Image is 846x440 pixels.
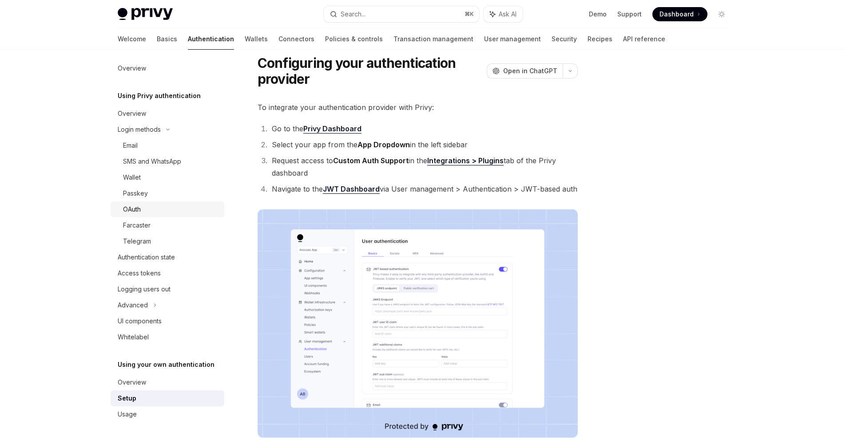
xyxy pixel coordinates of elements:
div: Search... [341,9,365,20]
div: Whitelabel [118,332,149,342]
div: Overview [118,108,146,119]
a: Overview [111,106,224,122]
a: Setup [111,390,224,406]
a: Recipes [588,28,612,50]
a: Welcome [118,28,146,50]
li: Select your app from the in the left sidebar [269,138,578,151]
button: Toggle dark mode [715,7,729,21]
a: Overview [111,60,224,76]
a: User management [484,28,541,50]
li: Navigate to the via User management > Authentication > JWT-based auth [269,183,578,195]
div: OAuth [123,204,141,215]
h5: Using your own authentication [118,359,214,370]
a: Demo [589,10,607,19]
div: Logging users out [118,284,171,295]
a: Security [552,28,577,50]
a: Privy Dashboard [303,124,361,134]
a: JWT Dashboard [323,185,380,194]
div: Email [123,140,138,151]
a: Authentication [188,28,234,50]
div: Login methods [118,124,161,135]
div: UI components [118,316,162,326]
strong: Custom Auth Support [333,156,409,165]
a: Basics [157,28,177,50]
a: Integrations > Plugins [427,156,504,165]
img: JWT-based auth [258,209,578,438]
a: SMS and WhatsApp [111,153,224,169]
h5: Using Privy authentication [118,90,201,101]
a: Passkey [111,185,224,201]
a: Authentication state [111,249,224,265]
div: Wallet [123,172,141,183]
a: OAuth [111,201,224,217]
a: Access tokens [111,265,224,281]
button: Ask AI [484,6,523,22]
a: Dashboard [652,7,707,21]
li: Go to the [269,122,578,135]
div: Telegram [123,236,151,247]
div: Passkey [123,188,148,199]
span: Dashboard [659,10,694,19]
a: Policies & controls [325,28,383,50]
span: Open in ChatGPT [503,67,557,75]
a: Farcaster [111,217,224,233]
strong: Privy Dashboard [303,124,361,133]
a: Wallet [111,169,224,185]
a: Overview [111,374,224,390]
div: Advanced [118,300,148,310]
div: Usage [118,409,137,420]
a: Email [111,137,224,153]
a: Transaction management [393,28,473,50]
a: API reference [623,28,665,50]
a: Wallets [245,28,268,50]
a: Telegram [111,233,224,249]
a: Connectors [278,28,314,50]
a: Logging users out [111,281,224,297]
strong: App Dropdown [357,140,410,149]
div: SMS and WhatsApp [123,156,181,167]
a: UI components [111,313,224,329]
div: Overview [118,377,146,388]
h1: Configuring your authentication provider [258,55,483,87]
div: Access tokens [118,268,161,279]
a: Usage [111,406,224,422]
div: Setup [118,393,136,404]
li: Request access to in the tab of the Privy dashboard [269,154,578,179]
span: ⌘ K [465,11,474,18]
button: Open in ChatGPT [487,63,563,79]
div: Farcaster [123,220,151,231]
a: Whitelabel [111,329,224,345]
span: To integrate your authentication provider with Privy: [258,101,578,114]
img: light logo [118,8,173,20]
a: Support [617,10,642,19]
button: Search...⌘K [324,6,479,22]
span: Ask AI [499,10,516,19]
div: Authentication state [118,252,175,263]
div: Overview [118,63,146,74]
